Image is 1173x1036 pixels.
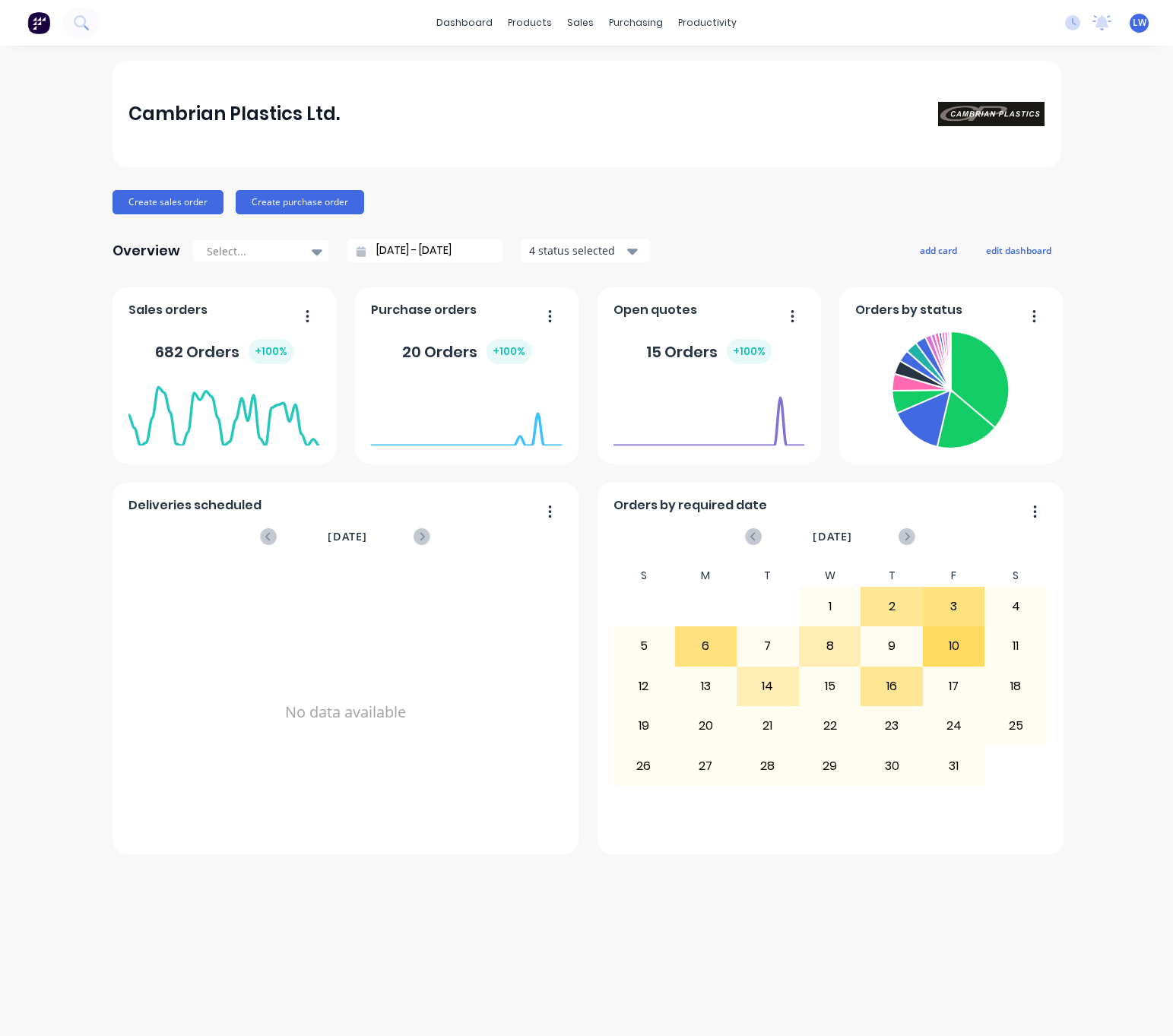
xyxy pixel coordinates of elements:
div: 29 [800,746,861,784]
div: products [500,11,560,34]
div: purchasing [601,11,671,34]
div: productivity [671,11,744,34]
img: Factory [27,11,50,34]
div: + 100 % [487,339,531,364]
div: + 100 % [249,339,293,364]
div: 19 [613,707,674,745]
span: Orders by required date [613,496,767,515]
div: No data available [128,565,562,860]
div: 15 [800,667,861,705]
div: T [861,565,923,587]
div: 20 Orders [402,339,531,364]
button: Create sales order [113,190,224,214]
div: W [799,565,861,587]
div: S [984,565,1047,587]
div: 27 [676,746,737,784]
button: Create purchase order [236,190,364,214]
a: dashboard [429,11,500,34]
div: 31 [924,746,984,784]
div: S [613,565,675,587]
div: 23 [861,707,922,745]
div: 17 [924,667,984,705]
span: Orders by status [855,301,962,319]
div: 16 [861,667,922,705]
div: 11 [985,627,1046,665]
div: 7 [737,627,798,665]
div: + 100 % [727,339,772,364]
div: 28 [737,746,798,784]
div: 2 [861,588,922,626]
img: Cambrian Plastics Ltd. [938,102,1045,126]
div: T [737,565,799,587]
button: edit dashboard [976,240,1061,260]
span: Purchase orders [371,301,477,319]
div: 9 [861,627,922,665]
span: Deliveries scheduled [128,496,262,515]
button: add card [910,240,967,260]
div: 5 [613,627,674,665]
div: 25 [985,707,1046,745]
div: 14 [737,667,798,705]
div: 1 [800,588,861,626]
span: LW [1133,16,1146,30]
div: F [923,565,985,587]
span: [DATE] [328,528,367,545]
div: 18 [985,667,1046,705]
div: 12 [613,667,674,705]
div: 22 [800,707,861,745]
div: sales [560,11,601,34]
div: 30 [861,746,922,784]
span: Open quotes [613,301,697,319]
div: 24 [924,707,984,745]
div: 13 [676,667,737,705]
div: 26 [613,746,674,784]
div: 682 Orders [155,339,293,364]
div: Cambrian Plastics Ltd. [128,99,340,129]
span: Sales orders [128,301,208,319]
div: 8 [800,627,861,665]
div: 20 [676,707,737,745]
div: 4 [985,588,1046,626]
span: [DATE] [813,528,852,545]
div: 4 status selected [529,242,625,258]
div: Overview [113,236,180,266]
div: M [675,565,737,587]
div: 15 Orders [646,339,772,364]
div: 10 [924,627,984,665]
div: 6 [676,627,737,665]
div: 3 [924,588,984,626]
div: 21 [737,707,798,745]
button: 4 status selected [521,239,650,262]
